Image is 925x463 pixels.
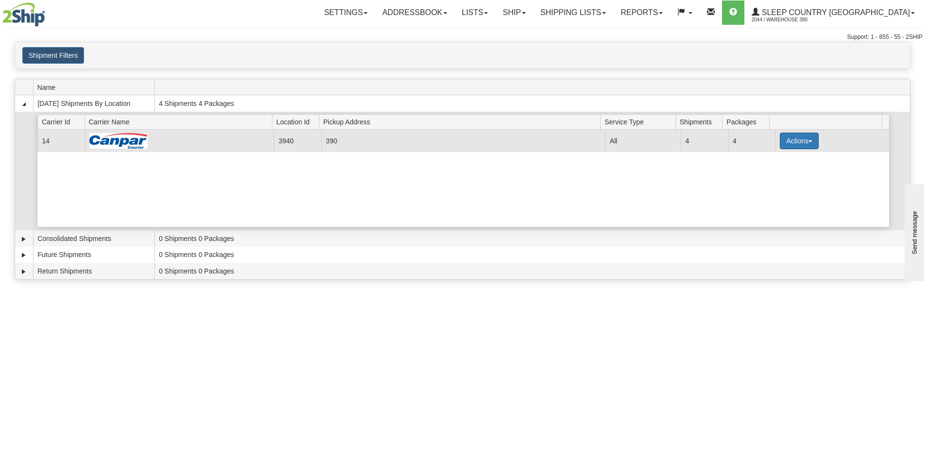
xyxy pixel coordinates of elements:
[276,114,319,129] span: Location Id
[154,230,910,247] td: 0 Shipments 0 Packages
[605,114,675,129] span: Service Type
[19,267,29,276] a: Expand
[274,130,321,152] td: 3940
[726,114,769,129] span: Packages
[33,247,154,263] td: Future Shipments
[33,263,154,279] td: Return Shipments
[752,15,824,25] span: 2044 / Warehouse 390
[19,234,29,244] a: Expand
[42,114,84,129] span: Carrier Id
[681,130,728,152] td: 4
[89,114,272,129] span: Carrier Name
[759,8,910,17] span: Sleep Country [GEOGRAPHIC_DATA]
[154,247,910,263] td: 0 Shipments 0 Packages
[454,0,495,25] a: Lists
[154,263,910,279] td: 0 Shipments 0 Packages
[19,250,29,260] a: Expand
[323,114,601,129] span: Pickup Address
[19,99,29,109] a: Collapse
[533,0,613,25] a: Shipping lists
[2,33,923,41] div: Support: 1 - 855 - 55 - 2SHIP
[22,47,84,64] button: Shipment Filters
[605,130,681,152] td: All
[495,0,533,25] a: Ship
[37,130,84,152] td: 14
[33,95,154,112] td: [DATE] Shipments By Location
[37,80,154,95] span: Name
[613,0,670,25] a: Reports
[2,2,45,27] img: logo2044.jpg
[7,8,90,16] div: Send message
[89,133,148,149] img: Canpar
[154,95,910,112] td: 4 Shipments 4 Packages
[903,182,924,281] iframe: chat widget
[680,114,723,129] span: Shipments
[728,130,775,152] td: 4
[780,133,819,149] button: Actions
[33,230,154,247] td: Consolidated Shipments
[317,0,375,25] a: Settings
[744,0,922,25] a: Sleep Country [GEOGRAPHIC_DATA] 2044 / Warehouse 390
[321,130,605,152] td: 390
[375,0,454,25] a: Addressbook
